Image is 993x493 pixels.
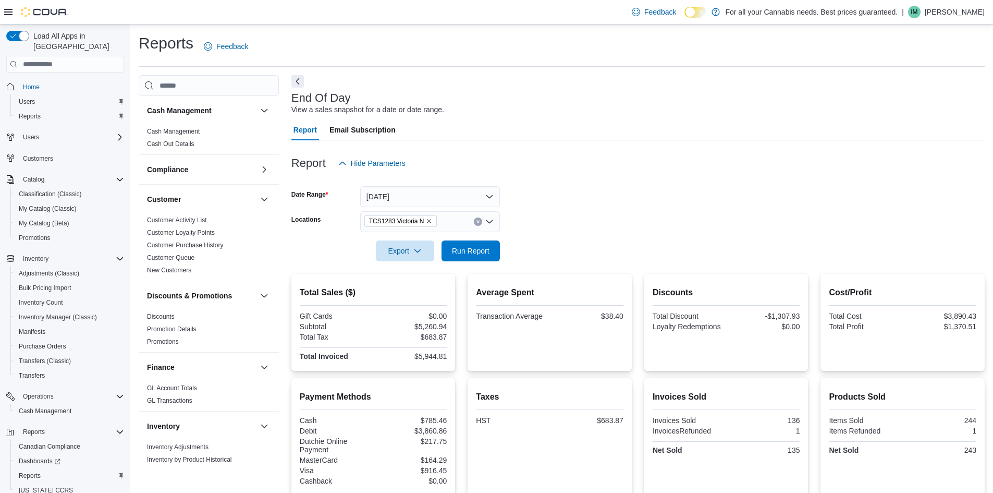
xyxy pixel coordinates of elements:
span: Operations [23,392,54,401]
div: Debit [300,427,371,435]
a: Adjustments (Classic) [15,267,83,280]
button: Open list of options [485,218,494,226]
a: GL Account Totals [147,384,197,392]
a: Cash Management [147,128,200,135]
div: $5,944.81 [375,352,447,360]
div: 243 [905,446,976,454]
h3: Finance [147,362,175,372]
div: Dutchie Online Payment [300,437,371,454]
span: Dashboards [19,457,60,465]
button: Export [376,241,434,261]
span: Adjustments (Classic) [19,269,79,278]
a: Classification (Classic) [15,188,86,200]
a: Purchase Orders [15,340,70,353]
span: Inventory [19,252,124,265]
button: Compliance [258,163,271,176]
span: Customer Queue [147,254,194,262]
button: Inventory [2,251,128,266]
h2: Cost/Profit [829,286,976,299]
span: Customers [19,152,124,165]
button: My Catalog (Beta) [10,216,128,231]
img: Cova [21,7,68,17]
span: Reports [19,426,124,438]
span: Catalog [19,173,124,186]
span: Promotions [15,232,124,244]
div: Loyalty Redemptions [653,322,724,331]
span: Export [382,241,428,261]
div: Total Discount [653,312,724,320]
button: Finance [147,362,256,372]
span: Transfers (Classic) [19,357,71,365]
a: Customer Queue [147,254,194,261]
span: Cash Management [15,405,124,417]
a: Bulk Pricing Import [15,282,76,294]
span: Reports [15,470,124,482]
div: $5,260.94 [375,322,447,331]
button: Run Report [442,241,500,261]
span: Report [293,119,317,140]
button: Home [2,79,128,94]
div: Total Tax [300,333,371,341]
span: Transfers [19,371,45,380]
a: New Customers [147,267,191,274]
span: Run Report [452,246,489,256]
div: $164.29 [375,456,447,464]
span: Inventory [23,255,48,263]
div: $38.40 [552,312,623,320]
label: Locations [291,215,321,224]
h3: Compliance [147,164,188,175]
span: Customer Activity List [147,216,207,224]
button: Finance [258,361,271,374]
h3: Customer [147,194,181,205]
button: Users [10,94,128,109]
a: Promotions [147,338,179,345]
span: Classification (Classic) [19,190,82,198]
input: Dark Mode [684,7,706,18]
div: InvoicesRefunded [653,427,724,435]
h2: Taxes [476,391,623,403]
button: Inventory Manager (Classic) [10,310,128,324]
button: Clear input [474,218,482,226]
a: My Catalog (Beta) [15,217,73,230]
a: Inventory Manager (Classic) [15,311,101,323]
button: Reports [2,425,128,439]
a: Inventory by Product Historical [147,456,232,463]
div: Invoices Sold [653,416,724,425]
span: TCS1283 Victoria N [364,215,437,227]
button: Customers [2,151,128,166]
button: My Catalog (Classic) [10,201,128,216]
h2: Payment Methods [300,391,447,403]
a: Transfers [15,369,49,382]
button: Next [291,75,304,88]
div: Discounts & Promotions [139,310,279,352]
button: Users [2,130,128,145]
span: Purchase Orders [19,342,66,351]
span: Customer Purchase History [147,241,224,249]
span: Inventory Adjustments [147,443,209,451]
a: Customers [19,152,57,165]
div: Cashback [300,477,371,485]
div: Gift Cards [300,312,371,320]
span: Promotions [19,234,51,242]
a: Feedback [628,2,680,22]
span: Promotions [147,338,179,346]
span: Inventory Count [19,298,63,307]
a: Users [15,95,39,108]
span: Email Subscription [329,119,396,140]
strong: Net Sold [653,446,682,454]
h3: Discounts & Promotions [147,291,232,301]
div: Cash Management [139,125,279,154]
div: $3,860.86 [375,427,447,435]
span: Cash Management [147,127,200,136]
a: Customer Loyalty Points [147,229,215,236]
div: Items Refunded [829,427,900,435]
div: Cash [300,416,371,425]
label: Date Range [291,190,328,199]
button: Purchase Orders [10,339,128,354]
button: Promotions [10,231,128,245]
button: Hide Parameters [334,153,410,174]
h3: Inventory [147,421,180,431]
span: Classification (Classic) [15,188,124,200]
